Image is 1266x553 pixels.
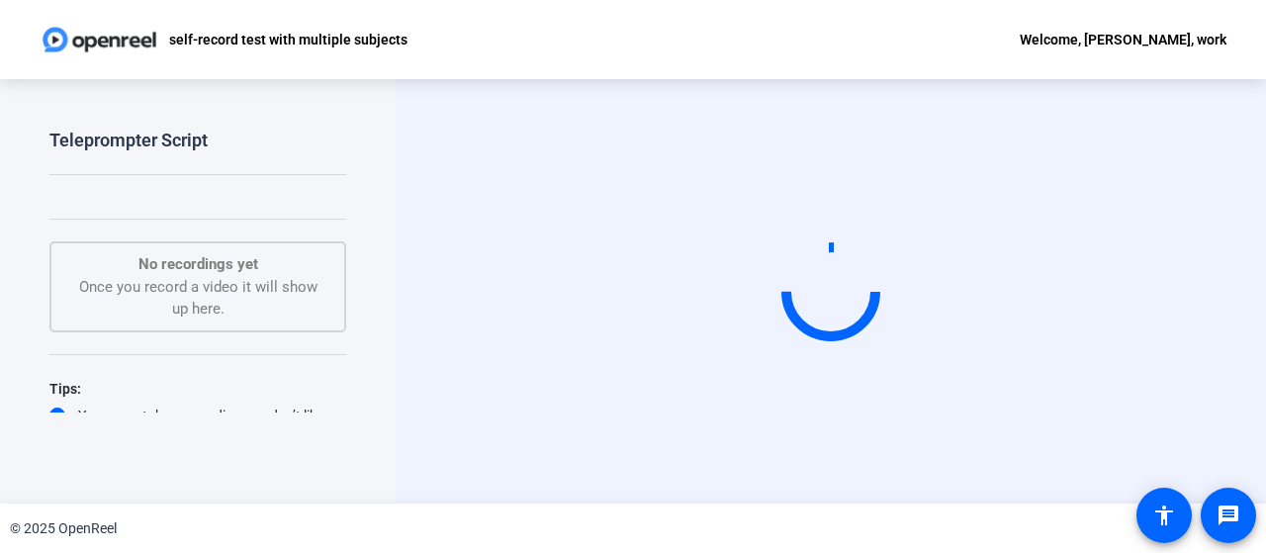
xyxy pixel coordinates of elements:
div: Tips: [49,377,346,401]
img: OpenReel logo [40,20,159,59]
mat-icon: message [1217,504,1240,527]
div: © 2025 OpenReel [10,518,117,539]
div: Welcome, [PERSON_NAME], work [1020,28,1226,51]
p: No recordings yet [71,253,324,276]
div: You can retake a recording you don’t like [49,406,346,425]
div: Once you record a video it will show up here. [71,253,324,321]
mat-icon: accessibility [1152,504,1176,527]
div: Teleprompter Script [49,129,208,152]
p: self-record test with multiple subjects [169,28,407,51]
